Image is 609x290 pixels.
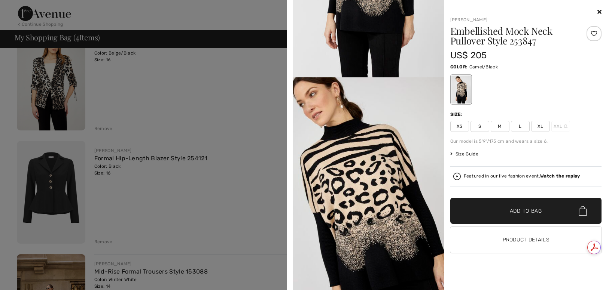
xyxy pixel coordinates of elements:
img: Watch the replay [453,173,461,180]
img: Bag.svg [579,206,587,216]
span: Chat [16,5,32,12]
button: Product Details [450,227,602,253]
strong: Watch the replay [540,173,580,179]
span: XXL [551,121,570,132]
span: Add to Bag [510,207,542,215]
span: S [471,121,489,132]
span: M [491,121,509,132]
span: XL [531,121,550,132]
button: Add to Bag [450,198,602,224]
span: XS [450,121,469,132]
span: Size Guide [450,151,478,157]
div: Camel/Black [451,75,471,104]
span: US$ 205 [450,50,487,61]
img: ring-m.svg [564,124,567,128]
h1: Embellished Mock Neck Pullover Style 253847 [450,26,576,46]
div: Featured in our live fashion event. [464,174,580,179]
div: Our model is 5'9"/175 cm and wears a size 6. [450,138,602,145]
span: Color: [450,64,468,70]
span: Camel/Black [469,64,498,70]
a: [PERSON_NAME] [450,17,488,22]
span: L [511,121,530,132]
div: Size: [450,111,465,118]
